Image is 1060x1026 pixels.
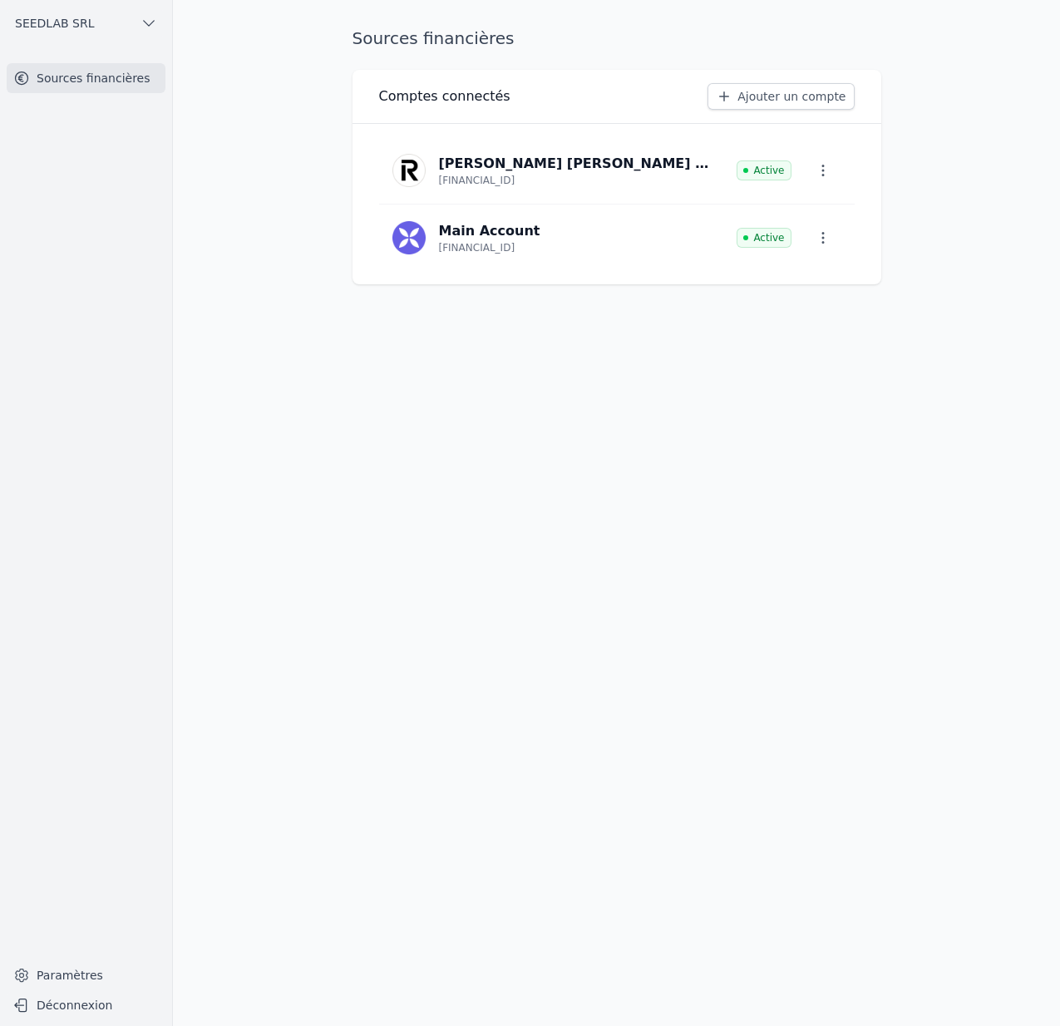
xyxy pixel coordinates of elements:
a: [PERSON_NAME] [PERSON_NAME] C Escoyez [FINANCIAL_ID] Active [379,137,855,204]
a: Ajouter un compte [707,83,854,110]
span: Active [737,160,791,180]
a: Main Account [FINANCIAL_ID] Active [379,205,855,271]
p: [PERSON_NAME] [PERSON_NAME] C Escoyez [439,154,717,174]
span: SEEDLAB SRL [15,15,95,32]
span: Active [737,228,791,248]
h3: Comptes connectés [379,86,510,106]
h1: Sources financières [353,27,515,50]
a: Sources financières [7,63,165,93]
p: [FINANCIAL_ID] [439,241,515,254]
a: Paramètres [7,962,165,989]
button: SEEDLAB SRL [7,10,165,37]
button: Déconnexion [7,992,165,1019]
p: Main Account [439,221,540,241]
p: [FINANCIAL_ID] [439,174,515,187]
